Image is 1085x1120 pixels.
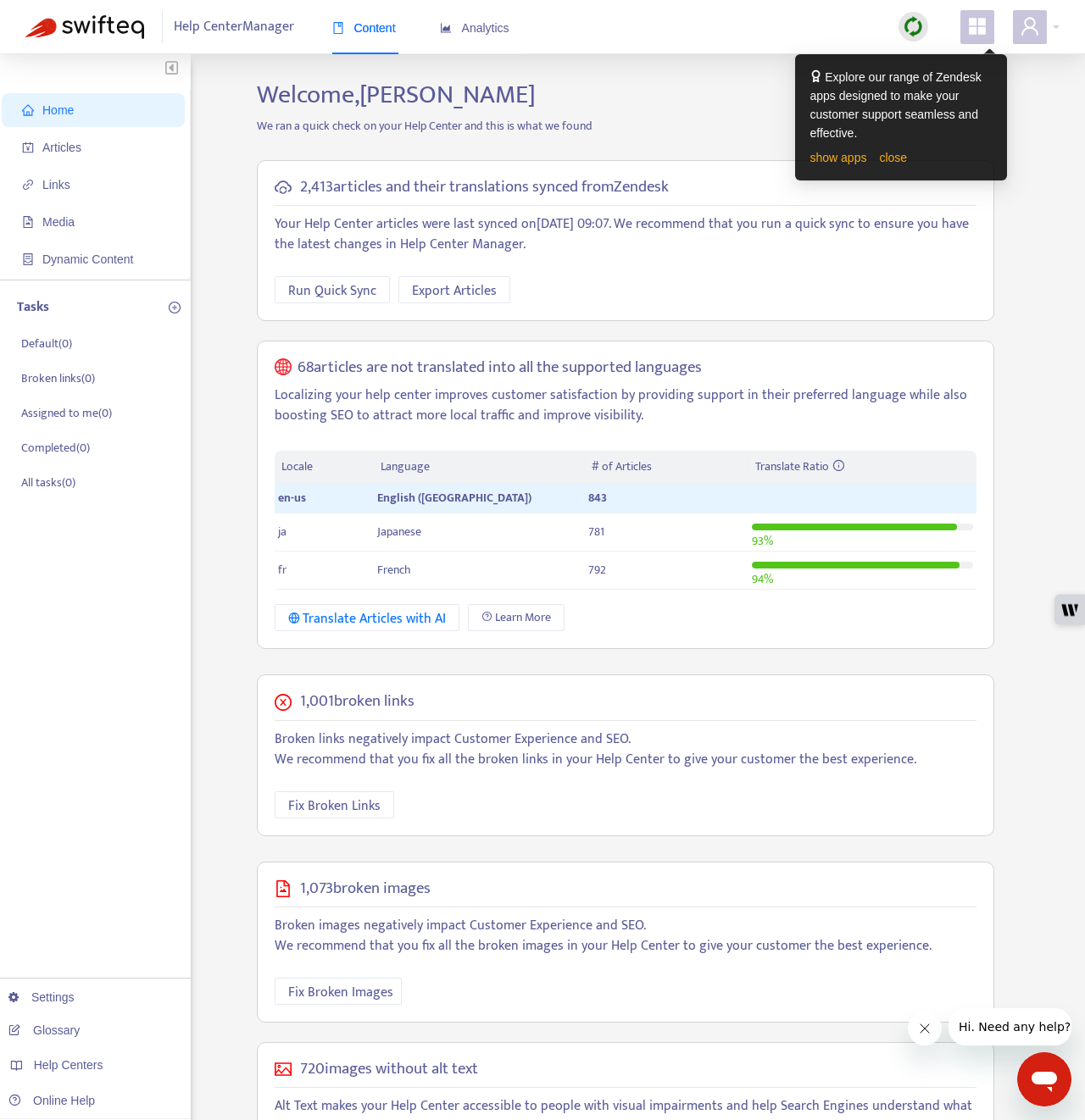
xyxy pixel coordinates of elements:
[810,151,867,164] a: show apps
[257,74,536,116] span: Welcome, [PERSON_NAME]
[22,216,34,228] span: file-image
[42,103,74,117] span: Home
[288,796,381,817] span: Fix Broken Links
[278,560,287,579] span: fr
[8,1094,95,1107] a: Online Help
[810,68,992,142] div: Explore our range of Zendesk apps designed to make your customer support seamless and effective.
[275,276,390,303] button: Run Quick Sync
[275,1061,292,1078] span: picture
[275,214,976,255] p: Your Help Center articles were last synced on [DATE] 09:07 . We recommend that you run a quick sy...
[275,916,976,956] p: Broken images negatively impact Customer Experience and SEO. We recommend that you fix all the br...
[908,1012,942,1045] iframe: Close message
[22,104,34,116] span: home
[377,522,421,541] span: Japanese
[21,404,112,422] p: Assigned to me ( 0 )
[588,488,607,507] span: 843
[42,141,81,154] span: Articles
[377,560,411,579] span: French
[440,22,452,34] span: area-chart
[25,15,144,39] img: Swifteq
[752,531,773,551] span: 93 %
[879,151,907,164] a: close
[275,978,402,1005] button: Fix Broken Images
[949,1008,1071,1045] iframe: Message from company
[495,608,551,627] span: Learn More
[21,335,72,352] p: Default ( 0 )
[300,879,431,899] h5: 1,073 broken images
[275,880,292,897] span: file-image
[275,179,292,196] span: cloud-sync
[300,178,669,197] h5: 2,413 articles and their translations synced from Zendesk
[440,21,509,35] span: Analytics
[275,358,292,378] span: global
[169,302,181,313] span: plus-circle
[298,358,702,378] h5: 68 articles are not translated into all the supported languages
[468,604,565,631] a: Learn More
[967,16,988,36] span: appstore
[17,297,49,318] p: Tasks
[21,474,75,491] p: All tasks ( 0 )
[278,488,306,507] span: en-us
[588,560,606,579] span: 792
[332,22,344,34] span: book
[755,457,969,476] div: Translate Ratio
[278,522,287,541] span: ja
[244,117,1007,135] p: We ran a quick check on your Help Center and this is what we found
[398,276,510,303] button: Export Articles
[275,604,460,631] button: Translate Articles with AI
[22,141,34,153] span: account-book
[374,451,584,484] th: Language
[300,692,415,712] h5: 1,001 broken links
[1017,1052,1071,1106] iframe: Button to launch messaging window
[275,729,976,770] p: Broken links negatively impact Customer Experience and SEO. We recommend that you fix all the bro...
[34,1058,103,1072] span: Help Centers
[752,569,773,589] span: 94 %
[275,451,375,484] th: Locale
[588,522,604,541] span: 781
[275,385,976,426] p: Localizing your help center improves customer satisfaction by providing support in their preferre...
[903,16,924,37] img: sync.dc5367851b00ba804db3.png
[412,280,497,302] span: Export Articles
[377,488,531,507] span: English ([GEOGRAPHIC_DATA])
[300,1060,478,1079] h5: 720 images without alt text
[275,694,292,711] span: close-circle
[288,280,376,302] span: Run Quick Sync
[8,990,75,1004] a: Settings
[288,608,447,629] div: Translate Articles with AI
[21,369,95,387] p: Broken links ( 0 )
[22,179,34,191] span: link
[42,215,75,229] span: Media
[42,252,133,266] span: Dynamic Content
[22,253,34,265] span: container
[21,439,90,457] p: Completed ( 0 )
[1020,16,1040,36] span: user
[275,791,394,818] button: Fix Broken Links
[585,451,748,484] th: # of Articles
[288,982,393,1003] span: Fix Broken Images
[174,11,294,43] span: Help Center Manager
[42,178,70,191] span: Links
[8,1023,80,1037] a: Glossary
[332,21,396,35] span: Content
